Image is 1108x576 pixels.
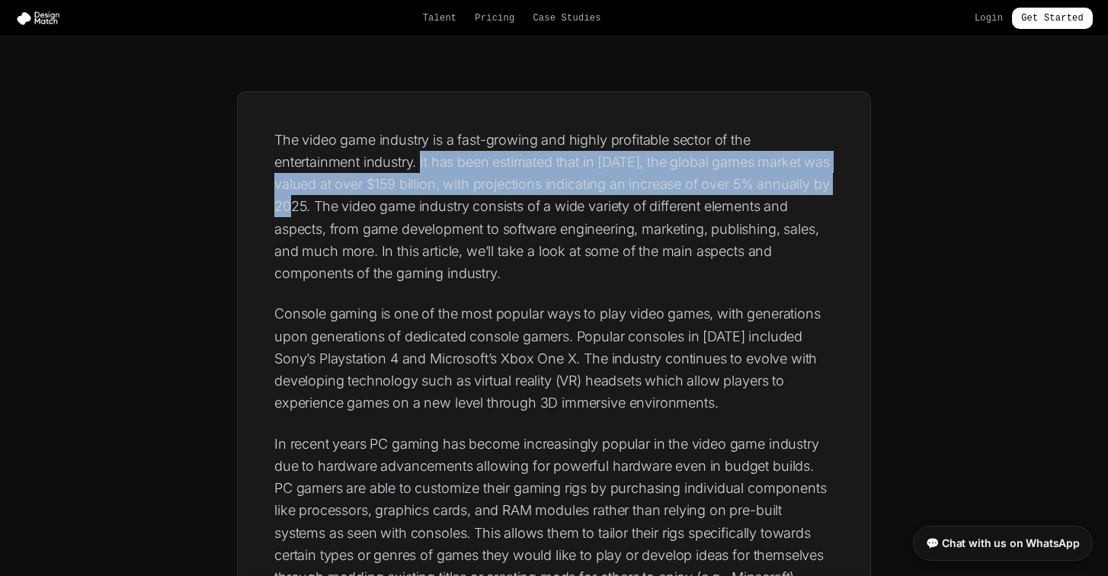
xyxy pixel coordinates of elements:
img: Design Match [15,11,67,26]
p: Console gaming is one of the most popular ways to play video games, with generations upon generat... [274,302,834,414]
a: Get Started [1012,8,1093,29]
a: Case Studies [533,12,600,24]
a: Talent [423,12,457,24]
p: The video game industry is a fast-growing and highly profitable sector of the entertainment indus... [274,129,834,285]
a: Login [975,12,1003,24]
a: 💬 Chat with us on WhatsApp [913,526,1093,561]
a: Pricing [475,12,514,24]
